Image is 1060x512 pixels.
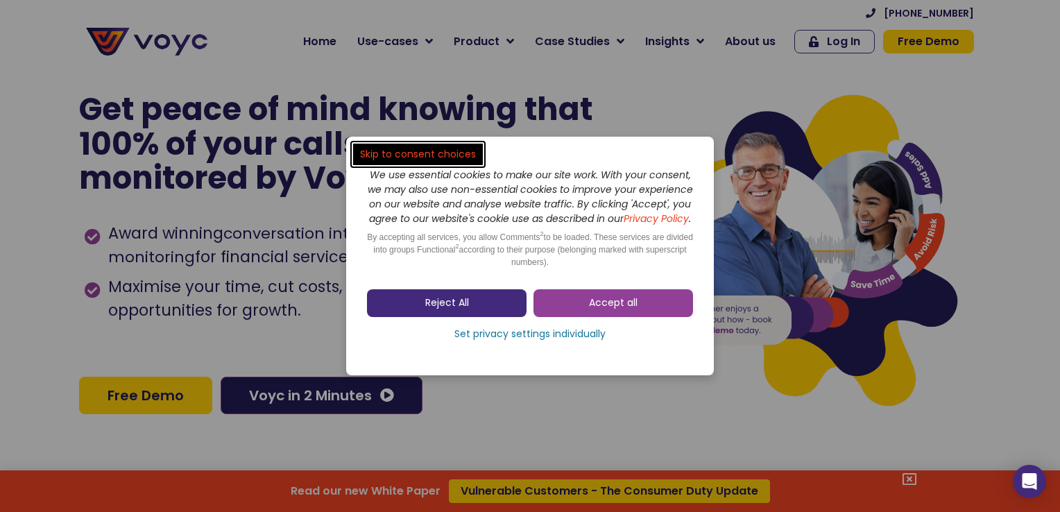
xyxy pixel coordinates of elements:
a: Reject All [367,289,527,317]
a: Set privacy settings individually [367,324,693,345]
sup: 2 [455,243,459,250]
span: Phone [184,56,219,71]
a: Skip to consent choices [353,144,483,165]
span: Set privacy settings individually [454,327,606,341]
span: By accepting all services, you allow Comments to be loaded. These services are divided into group... [367,232,693,267]
span: Accept all [589,296,638,310]
a: Privacy Policy [286,289,351,302]
span: Reject All [425,296,469,310]
span: Job title [184,112,231,128]
sup: 2 [540,230,544,237]
a: Accept all [533,289,693,317]
i: We use essential cookies to make our site work. With your consent, we may also use non-essential ... [368,168,693,225]
a: Privacy Policy [624,212,689,225]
